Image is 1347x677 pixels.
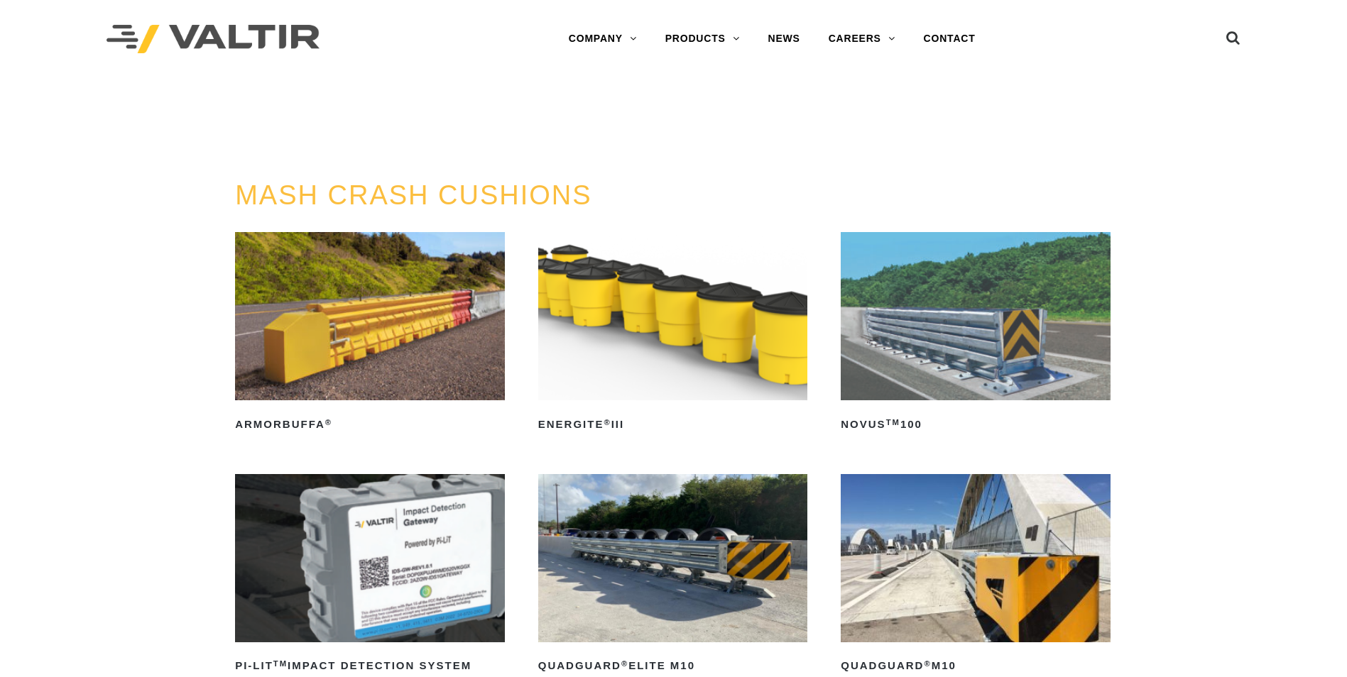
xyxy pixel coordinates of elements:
sup: TM [886,418,900,426]
a: ENERGITE®III [538,232,808,436]
sup: TM [273,659,288,668]
sup: ® [924,659,931,668]
a: PRODUCTS [651,25,754,53]
h2: ArmorBuffa [235,413,505,436]
h2: ENERGITE III [538,413,808,436]
a: CONTACT [910,25,990,53]
a: NOVUSTM100 [841,232,1111,436]
sup: ® [621,659,628,668]
a: ArmorBuffa® [235,232,505,436]
img: Valtir [107,25,320,54]
a: NEWS [754,25,814,53]
a: MASH CRASH CUSHIONS [235,180,592,210]
sup: ® [325,418,332,426]
h2: NOVUS 100 [841,413,1111,436]
a: COMPANY [555,25,651,53]
sup: ® [604,418,611,426]
a: CAREERS [814,25,910,53]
